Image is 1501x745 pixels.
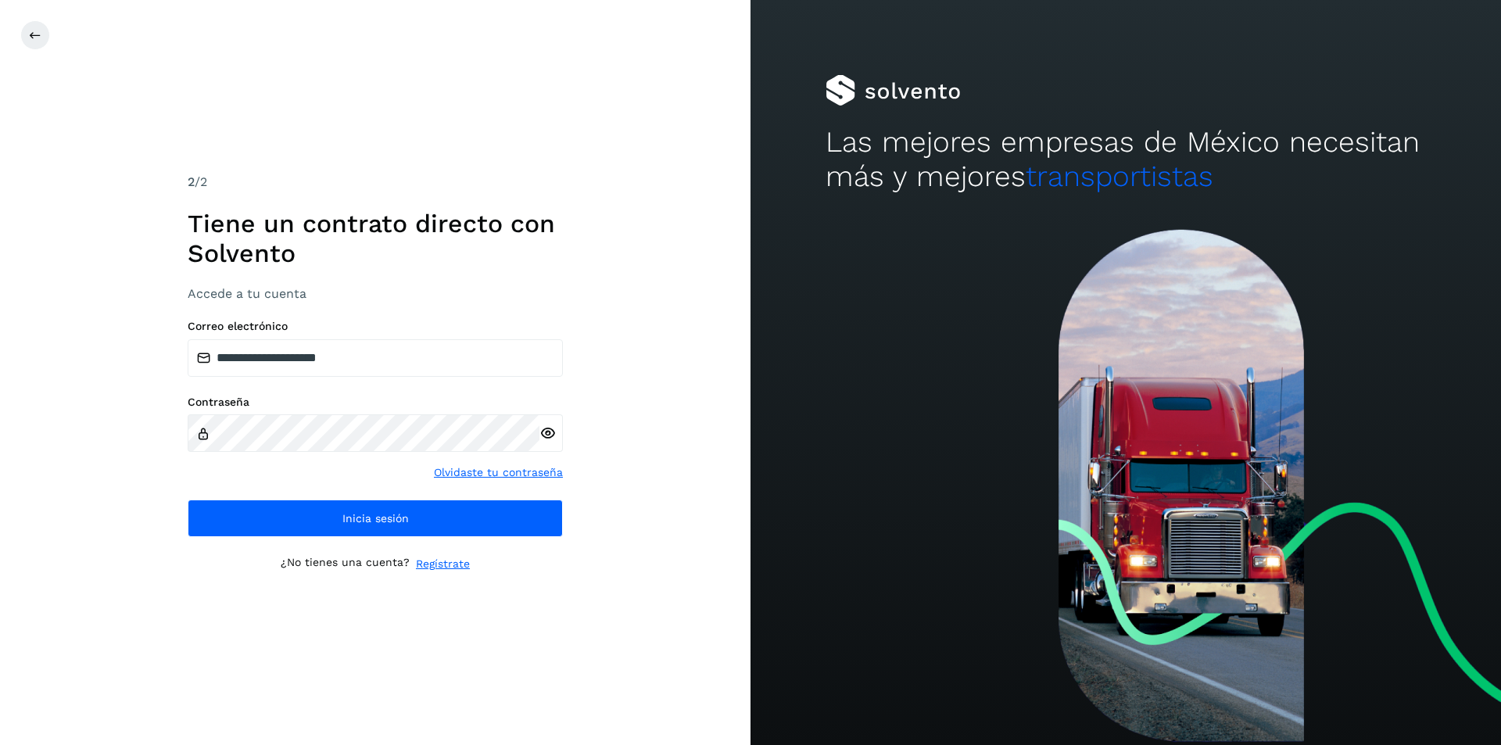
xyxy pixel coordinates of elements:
span: 2 [188,174,195,189]
button: Inicia sesión [188,500,563,537]
span: transportistas [1026,159,1213,193]
label: Correo electrónico [188,320,563,333]
h1: Tiene un contrato directo con Solvento [188,209,563,269]
label: Contraseña [188,396,563,409]
a: Olvidaste tu contraseña [434,464,563,481]
a: Regístrate [416,556,470,572]
span: Inicia sesión [342,513,409,524]
div: /2 [188,173,563,192]
h2: Las mejores empresas de México necesitan más y mejores [826,125,1426,195]
h3: Accede a tu cuenta [188,286,563,301]
p: ¿No tienes una cuenta? [281,556,410,572]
